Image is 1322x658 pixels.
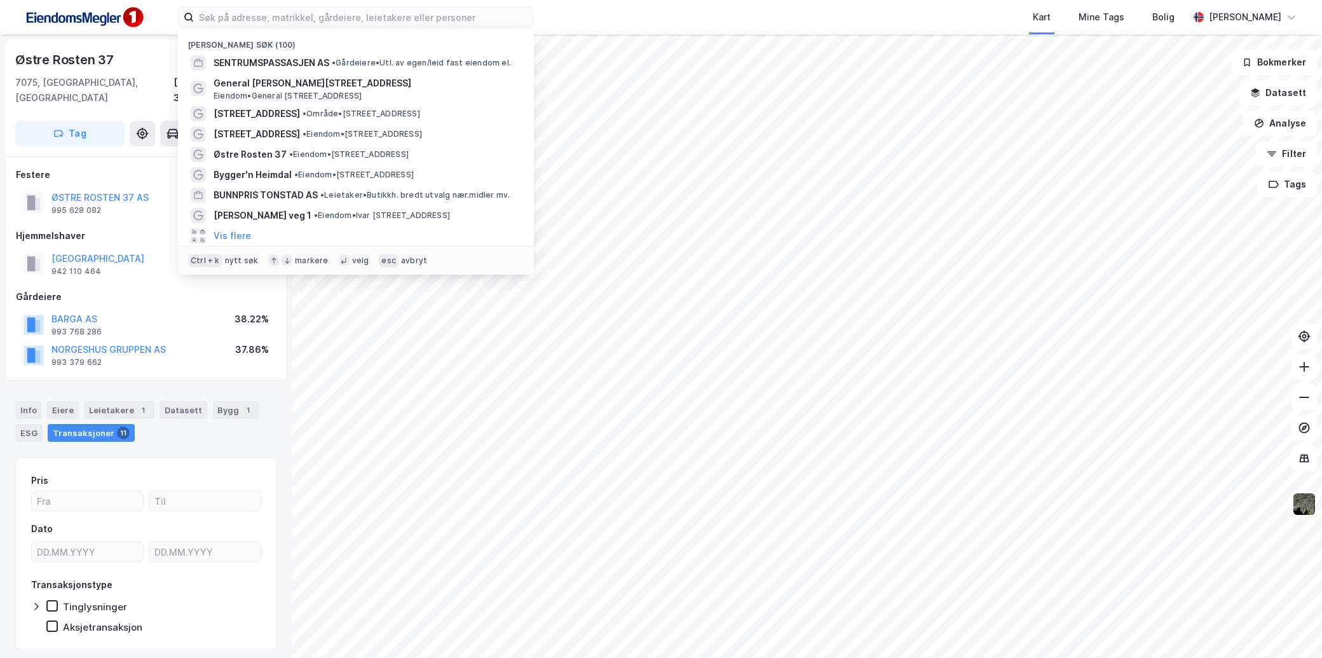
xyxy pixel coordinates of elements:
div: velg [352,256,369,266]
div: Transaksjoner [48,424,135,442]
span: • [320,190,324,200]
span: Eiendom • [STREET_ADDRESS] [289,149,409,160]
span: • [294,170,298,179]
div: Pris [31,473,48,488]
div: 1 [242,404,254,416]
div: Festere [16,167,276,182]
span: Østre Rosten 37 [214,147,287,162]
div: 993 768 286 [51,327,102,337]
span: [STREET_ADDRESS] [214,127,300,142]
button: Vis flere [214,228,251,243]
div: Transaksjonstype [31,577,112,593]
span: Gårdeiere • Utl. av egen/leid fast eiendom el. [332,58,511,68]
span: SENTRUMSPASSASJEN AS [214,55,329,71]
div: Dato [31,521,53,537]
iframe: Chat Widget [1258,597,1322,658]
div: Eiere [47,401,79,419]
div: 993 379 662 [51,357,102,367]
div: Kart [1033,10,1051,25]
div: Bolig [1152,10,1175,25]
div: 1 [137,404,149,416]
span: BUNNPRIS TONSTAD AS [214,188,318,203]
div: avbryt [401,256,427,266]
div: Bygg [212,401,259,419]
img: 9k= [1292,492,1316,516]
div: Info [15,401,42,419]
div: markere [295,256,328,266]
button: Analyse [1243,111,1317,136]
span: Eiendom • [STREET_ADDRESS] [294,170,414,180]
div: 995 628 082 [51,205,101,216]
span: Leietaker • Butikkh. bredt utvalg nær.midler mv. [320,190,510,200]
span: • [332,58,336,67]
span: [STREET_ADDRESS] [214,106,300,121]
div: nytt søk [225,256,259,266]
div: 7075, [GEOGRAPHIC_DATA], [GEOGRAPHIC_DATA] [15,75,174,106]
button: Filter [1256,141,1317,167]
img: F4PB6Px+NJ5v8B7XTbfpPpyloAAAAASUVORK5CYII= [20,3,147,32]
div: [PERSON_NAME] [1209,10,1281,25]
div: Tinglysninger [63,601,127,613]
span: Eiendom • General [STREET_ADDRESS] [214,91,362,101]
div: Leietakere [84,401,154,419]
div: Aksjetransaksjon [63,621,142,633]
div: 942 110 464 [51,266,101,277]
div: Østre Rosten 37 [15,50,116,70]
div: Mine Tags [1079,10,1124,25]
div: 37.86% [235,342,269,357]
div: Kontrollprogram for chat [1258,597,1322,658]
span: • [289,149,293,159]
div: Datasett [160,401,207,419]
input: Til [149,491,261,511]
div: Ctrl + k [188,254,222,267]
div: 11 [117,427,130,439]
input: DD.MM.YYYY [149,542,261,561]
span: Bygger'n Heimdal [214,167,292,182]
button: Bokmerker [1231,50,1317,75]
span: General [PERSON_NAME][STREET_ADDRESS] [214,76,519,91]
button: Tags [1258,172,1317,197]
div: Hjemmelshaver [16,228,276,243]
button: Datasett [1239,80,1317,106]
button: Tag [15,121,125,146]
div: [GEOGRAPHIC_DATA], 323/1929 [174,75,277,106]
div: [PERSON_NAME] søk (100) [178,30,534,53]
span: Område • [STREET_ADDRESS] [303,109,420,119]
input: Søk på adresse, matrikkel, gårdeiere, leietakere eller personer [194,8,533,27]
span: Eiendom • [STREET_ADDRESS] [303,129,422,139]
div: ESG [15,424,43,442]
span: • [303,109,306,118]
span: [PERSON_NAME] veg 1 [214,208,311,223]
div: 38.22% [235,312,269,327]
input: DD.MM.YYYY [32,542,143,561]
span: • [303,129,306,139]
input: Fra [32,491,143,511]
span: Eiendom • Ivar [STREET_ADDRESS] [314,210,450,221]
span: • [314,210,318,220]
div: Gårdeiere [16,289,276,305]
div: esc [379,254,399,267]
